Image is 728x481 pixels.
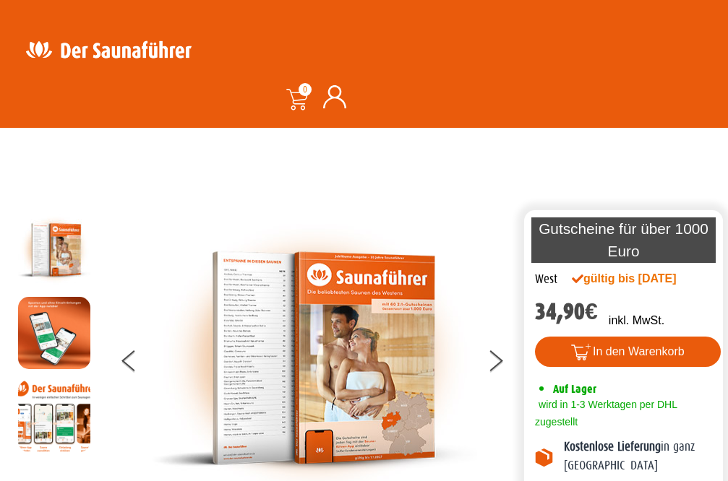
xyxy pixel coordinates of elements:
bdi: 34,90 [535,298,598,325]
span: € [585,298,598,325]
b: Kostenlose Lieferung [564,440,661,454]
div: West [535,270,557,289]
button: In den Warenkorb [535,337,721,367]
span: 0 [299,83,312,96]
p: in ganz [GEOGRAPHIC_DATA] [564,438,712,476]
img: der-saunafuehrer-2025-west [18,214,90,286]
div: gültig bis [DATE] [572,270,681,287]
span: Auf Lager [553,382,596,396]
p: inkl. MwSt. [609,312,664,329]
p: Gutscheine für über 1000 Euro [531,217,716,262]
img: MOCKUP-iPhone_regional [18,297,90,369]
img: Anleitung7tn [18,380,90,452]
span: wird in 1-3 Werktagen per DHL zugestellt [535,399,677,428]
